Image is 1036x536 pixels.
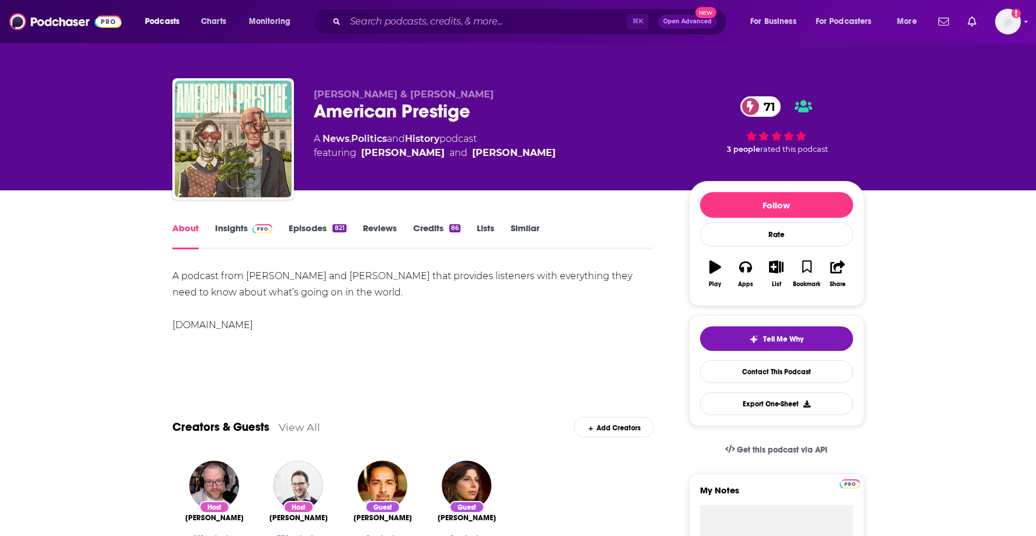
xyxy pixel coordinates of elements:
[324,8,738,35] div: Search podcasts, credits, & more...
[137,12,195,31] button: open menu
[405,133,439,144] a: History
[249,13,290,30] span: Monitoring
[477,222,494,249] a: Lists
[689,89,864,161] div: 71 3 peoplerated this podcast
[365,501,400,513] div: Guest
[749,335,758,344] img: tell me why sparkle
[658,15,717,29] button: Open AdvancedNew
[442,461,491,510] img: Rachel Kleinfeld
[840,478,860,489] a: Pro website
[761,253,791,295] button: List
[449,146,467,160] span: and
[897,13,917,30] span: More
[995,9,1021,34] button: Show profile menu
[201,13,226,30] span: Charts
[252,224,273,234] img: Podchaser Pro
[349,133,351,144] span: ,
[449,501,484,513] div: Guest
[351,133,387,144] a: Politics
[9,11,122,33] img: Podchaser - Follow, Share and Rate Podcasts
[472,146,556,160] a: Derek Davison
[700,485,853,505] label: My Notes
[808,12,889,31] button: open menu
[1011,9,1021,18] svg: Add a profile image
[314,132,556,160] div: A podcast
[361,146,445,160] a: Daniel Bessner
[269,513,328,523] a: Daniel Bessner
[438,513,496,523] span: [PERSON_NAME]
[709,281,721,288] div: Play
[273,461,323,510] img: Daniel Bessner
[700,326,853,351] button: tell me why sparkleTell Me Why
[700,253,730,295] button: Play
[511,222,539,249] a: Similar
[172,420,269,434] a: Creators & Guests
[750,13,796,30] span: For Business
[822,253,853,295] button: Share
[199,501,230,513] div: Host
[172,222,199,249] a: About
[793,281,820,288] div: Bookmark
[727,145,760,154] span: 3 people
[193,12,233,31] a: Charts
[963,12,981,32] a: Show notifications dropdown
[241,12,306,31] button: open menu
[695,7,716,18] span: New
[627,14,649,29] span: ⌘ K
[752,96,781,117] span: 71
[215,222,273,249] a: InsightsPodchaser Pro
[314,89,494,100] span: [PERSON_NAME] & [PERSON_NAME]
[830,281,846,288] div: Share
[763,335,803,344] span: Tell Me Why
[185,513,244,523] a: Derek Davison
[413,222,460,249] a: Credits86
[387,133,405,144] span: and
[279,421,320,433] a: View All
[332,224,346,232] div: 821
[185,513,244,523] span: [PERSON_NAME]
[449,224,460,232] div: 86
[323,133,349,144] a: News
[269,513,328,523] span: [PERSON_NAME]
[345,12,627,31] input: Search podcasts, credits, & more...
[574,417,654,437] div: Add Creators
[816,13,872,30] span: For Podcasters
[760,145,828,154] span: rated this podcast
[700,360,853,383] a: Contact This Podcast
[995,9,1021,34] img: User Profile
[172,268,654,333] div: A podcast from [PERSON_NAME] and [PERSON_NAME] that provides listeners with everything they need ...
[716,436,837,464] a: Get this podcast via API
[889,12,931,31] button: open menu
[314,146,556,160] span: featuring
[175,81,292,197] img: American Prestige
[700,192,853,218] button: Follow
[663,19,712,25] span: Open Advanced
[700,222,853,246] div: Rate
[363,222,397,249] a: Reviews
[189,461,239,510] img: Derek Davison
[738,281,753,288] div: Apps
[700,392,853,415] button: Export One-Sheet
[742,12,811,31] button: open menu
[730,253,761,295] button: Apps
[438,513,496,523] a: Rachel Kleinfeld
[772,281,781,288] div: List
[354,513,412,523] a: Trita Parsi
[934,12,954,32] a: Show notifications dropdown
[354,513,412,523] span: [PERSON_NAME]
[995,9,1021,34] span: Logged in as Isla
[289,222,346,249] a: Episodes821
[792,253,822,295] button: Bookmark
[283,501,314,513] div: Host
[145,13,179,30] span: Podcasts
[740,96,781,117] a: 71
[358,461,407,510] img: Trita Parsi
[840,479,860,489] img: Podchaser Pro
[737,445,827,455] span: Get this podcast via API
